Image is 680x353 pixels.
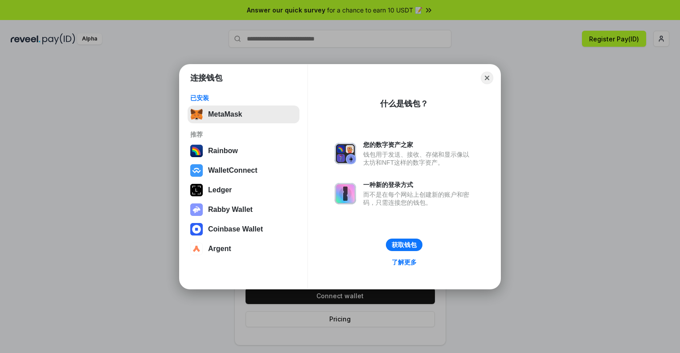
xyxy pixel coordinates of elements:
img: svg+xml,%3Csvg%20fill%3D%22none%22%20height%3D%2233%22%20viewBox%3D%220%200%2035%2033%22%20width%... [190,108,203,121]
img: svg+xml,%3Csvg%20xmlns%3D%22http%3A%2F%2Fwww.w3.org%2F2000%2Fsvg%22%20fill%3D%22none%22%20viewBox... [335,183,356,204]
div: 获取钱包 [392,241,417,249]
button: MetaMask [188,105,299,123]
div: Rainbow [208,147,238,155]
button: Coinbase Wallet [188,220,299,238]
div: 了解更多 [392,258,417,266]
button: Rabby Wallet [188,201,299,219]
img: svg+xml,%3Csvg%20xmlns%3D%22http%3A%2F%2Fwww.w3.org%2F2000%2Fsvg%22%20fill%3D%22none%22%20viewBox... [335,143,356,164]
div: Coinbase Wallet [208,225,263,233]
div: 已安装 [190,94,297,102]
img: svg+xml,%3Csvg%20xmlns%3D%22http%3A%2F%2Fwww.w3.org%2F2000%2Fsvg%22%20fill%3D%22none%22%20viewBox... [190,203,203,216]
img: svg+xml,%3Csvg%20width%3D%2228%22%20height%3D%2228%22%20viewBox%3D%220%200%2028%2028%22%20fill%3D... [190,243,203,255]
img: svg+xml,%3Csvg%20width%3D%22120%22%20height%3D%22120%22%20viewBox%3D%220%200%20120%20120%22%20fil... [190,145,203,157]
div: Ledger [208,186,232,194]
div: 推荐 [190,130,297,138]
button: Close [481,72,493,84]
div: 一种新的登录方式 [363,181,474,189]
button: Argent [188,240,299,258]
div: 而不是在每个网站上创建新的账户和密码，只需连接您的钱包。 [363,191,474,207]
div: 什么是钱包？ [380,98,428,109]
div: 您的数字资产之家 [363,141,474,149]
div: 钱包用于发送、接收、存储和显示像以太坊和NFT这样的数字资产。 [363,150,474,166]
div: Rabby Wallet [208,206,253,214]
a: 了解更多 [386,256,422,268]
button: Rainbow [188,142,299,160]
img: svg+xml,%3Csvg%20width%3D%2228%22%20height%3D%2228%22%20viewBox%3D%220%200%2028%2028%22%20fill%3D... [190,223,203,235]
div: MetaMask [208,110,242,118]
img: svg+xml,%3Csvg%20width%3D%2228%22%20height%3D%2228%22%20viewBox%3D%220%200%2028%2028%22%20fill%3D... [190,164,203,177]
div: Argent [208,245,231,253]
div: WalletConnect [208,166,258,174]
h1: 连接钱包 [190,73,222,83]
button: Ledger [188,181,299,199]
img: svg+xml,%3Csvg%20xmlns%3D%22http%3A%2F%2Fwww.w3.org%2F2000%2Fsvg%22%20width%3D%2228%22%20height%3... [190,184,203,196]
button: 获取钱包 [386,239,422,251]
button: WalletConnect [188,162,299,179]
